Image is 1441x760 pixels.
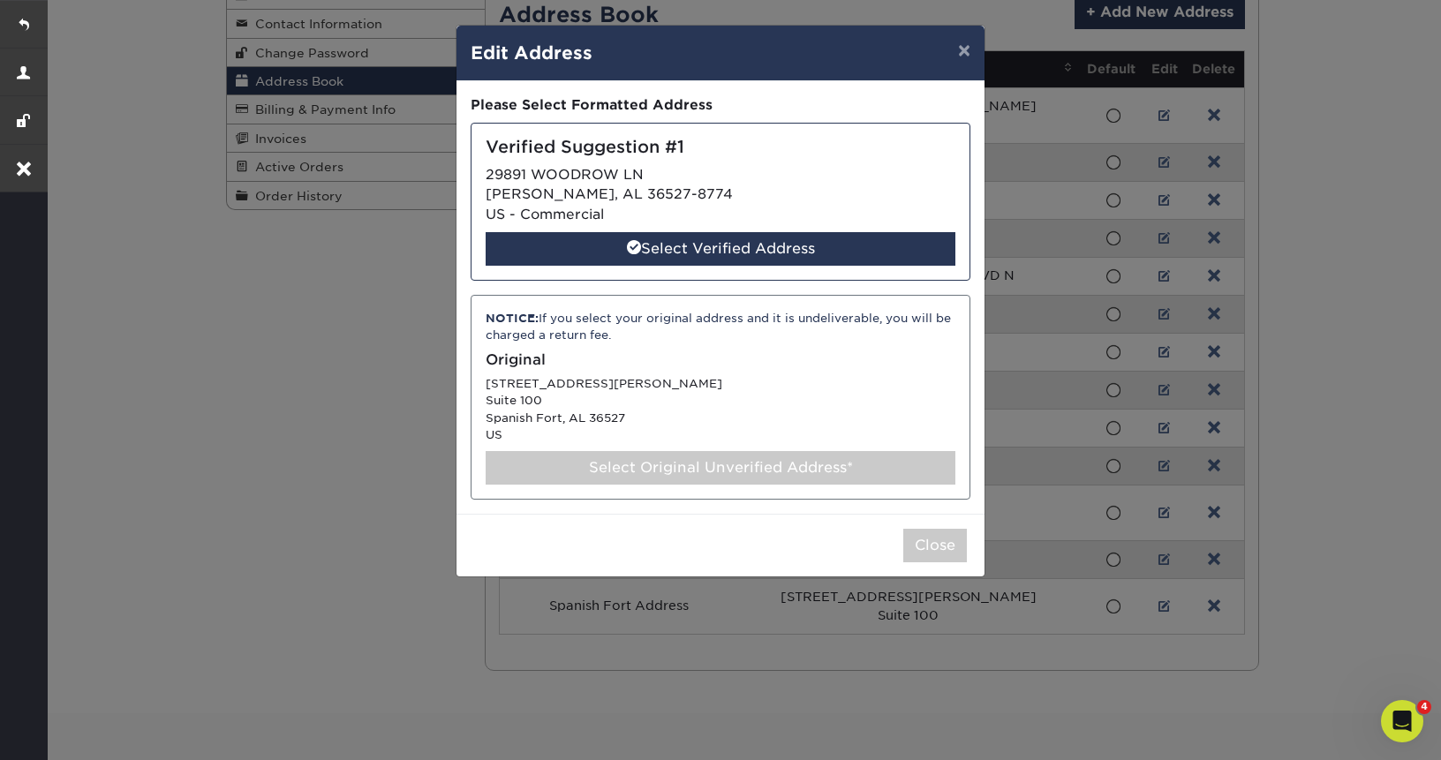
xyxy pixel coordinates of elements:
div: Please Select Formatted Address [471,95,970,116]
iframe: Intercom live chat [1381,700,1423,742]
div: [STREET_ADDRESS][PERSON_NAME] Suite 100 Spanish Fort, AL 36527 US [471,295,970,500]
div: 29891 WOODROW LN [PERSON_NAME], AL 36527-8774 US - Commercial [471,123,970,281]
button: × [944,26,985,75]
span: 4 [1417,700,1431,714]
button: Close [903,529,967,562]
strong: NOTICE: [486,312,539,325]
h5: Original [486,351,955,368]
h5: Verified Suggestion #1 [486,138,955,158]
div: Select Verified Address [486,232,955,266]
h4: Edit Address [471,40,970,66]
div: Select Original Unverified Address* [486,451,955,485]
div: If you select your original address and it is undeliverable, you will be charged a return fee. [486,310,955,344]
